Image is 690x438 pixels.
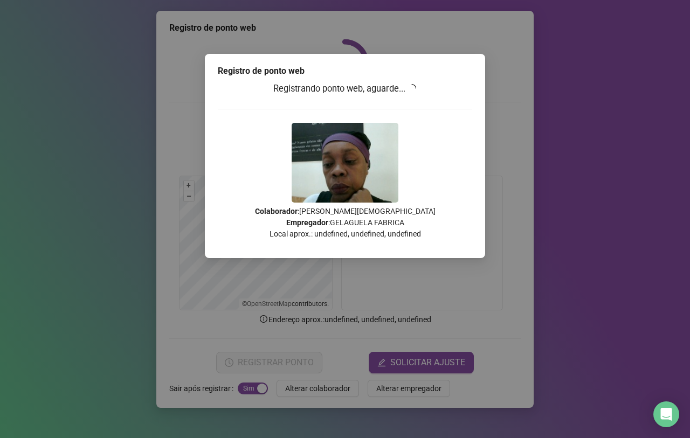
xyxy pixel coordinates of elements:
[406,82,418,94] span: loading
[653,401,679,427] div: Open Intercom Messenger
[218,206,472,240] p: : [PERSON_NAME][DEMOGRAPHIC_DATA] : GELAGUELA FABRICA Local aprox.: undefined, undefined, undefined
[255,207,298,215] strong: Colaborador
[292,123,398,203] img: Z
[286,218,328,227] strong: Empregador
[218,82,472,96] h3: Registrando ponto web, aguarde...
[218,65,472,78] div: Registro de ponto web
